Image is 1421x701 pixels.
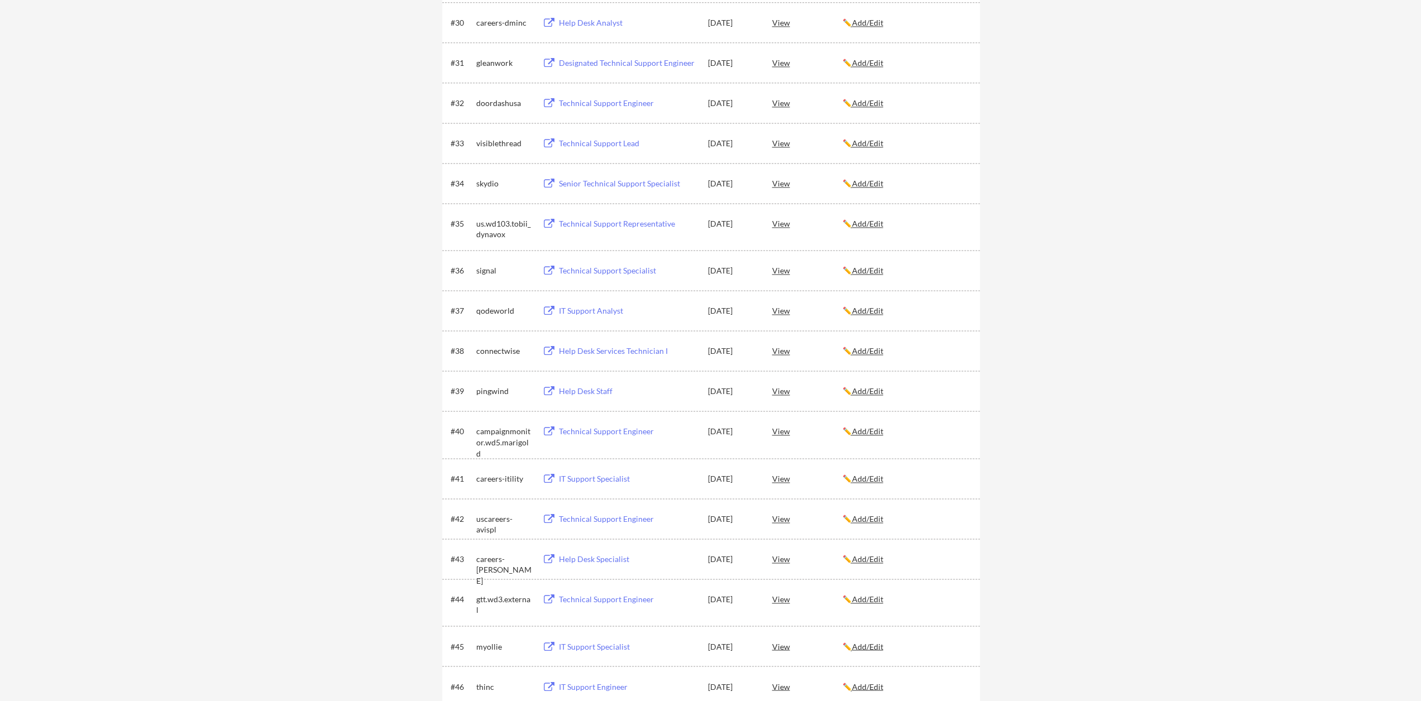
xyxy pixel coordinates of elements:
u: Add/Edit [852,138,883,148]
div: [DATE] [708,473,757,484]
div: ✏️ [843,681,970,692]
div: [DATE] [708,345,757,357]
div: #37 [451,305,472,316]
div: ✏️ [843,386,970,397]
div: [DATE] [708,386,757,397]
u: Add/Edit [852,641,883,651]
div: IT Support Specialist [559,641,697,652]
u: Add/Edit [852,18,883,27]
div: ✏️ [843,218,970,229]
div: ✏️ [843,554,970,565]
div: qodeworld [476,305,532,316]
div: Technical Support Specialist [559,265,697,276]
div: View [772,260,843,280]
div: Technical Support Engineer [559,426,697,437]
div: visiblethread [476,138,532,149]
div: ✏️ [843,98,970,109]
div: #45 [451,641,472,652]
div: careers-itility [476,473,532,484]
div: ✏️ [843,178,970,189]
div: #40 [451,426,472,437]
u: Add/Edit [852,554,883,564]
div: #31 [451,57,472,69]
div: signal [476,265,532,276]
div: ✏️ [843,17,970,28]
div: View [772,508,843,529]
div: [DATE] [708,305,757,316]
div: [DATE] [708,138,757,149]
div: Technical Support Lead [559,138,697,149]
u: Add/Edit [852,179,883,188]
div: #34 [451,178,472,189]
div: #41 [451,473,472,484]
div: #42 [451,513,472,525]
div: Help Desk Services Technician I [559,345,697,357]
u: Add/Edit [852,514,883,524]
u: Add/Edit [852,266,883,275]
div: us.wd103.tobii_dynavox [476,218,532,240]
u: Add/Edit [852,594,883,604]
div: IT Support Engineer [559,681,697,692]
div: doordashusa [476,98,532,109]
div: ✏️ [843,473,970,484]
u: Add/Edit [852,681,883,691]
div: View [772,549,843,569]
div: View [772,93,843,113]
div: connectwise [476,345,532,357]
div: [DATE] [708,594,757,605]
div: ✏️ [843,426,970,437]
div: View [772,381,843,401]
div: [DATE] [708,57,757,69]
div: Technical Support Engineer [559,513,697,525]
div: [DATE] [708,641,757,652]
div: View [772,468,843,488]
div: [DATE] [708,218,757,229]
div: careers-dminc [476,17,532,28]
u: Add/Edit [852,58,883,68]
div: ✏️ [843,57,970,69]
div: [DATE] [708,426,757,437]
div: Senior Technical Support Specialist [559,178,697,189]
div: View [772,300,843,320]
div: ✏️ [843,641,970,652]
div: View [772,133,843,153]
div: View [772,676,843,696]
div: #43 [451,554,472,565]
u: Add/Edit [852,219,883,228]
div: [DATE] [708,178,757,189]
div: gtt.wd3.external [476,594,532,616]
div: #32 [451,98,472,109]
div: Technical Support Engineer [559,594,697,605]
div: ✏️ [843,305,970,316]
div: pingwind [476,386,532,397]
div: Technical Support Engineer [559,98,697,109]
div: View [772,173,843,193]
div: View [772,421,843,441]
div: careers-[PERSON_NAME] [476,554,532,587]
div: IT Support Analyst [559,305,697,316]
u: Add/Edit [852,474,883,483]
div: Help Desk Analyst [559,17,697,28]
u: Add/Edit [852,306,883,315]
div: myollie [476,641,532,652]
div: [DATE] [708,554,757,565]
u: Add/Edit [852,98,883,108]
div: Designated Technical Support Engineer [559,57,697,69]
div: [DATE] [708,265,757,276]
div: View [772,636,843,656]
div: View [772,52,843,73]
div: [DATE] [708,681,757,692]
u: Add/Edit [852,426,883,436]
div: ✏️ [843,138,970,149]
div: [DATE] [708,98,757,109]
div: View [772,589,843,609]
div: #39 [451,386,472,397]
div: [DATE] [708,17,757,28]
div: View [772,340,843,361]
div: #36 [451,265,472,276]
div: View [772,213,843,233]
u: Add/Edit [852,346,883,356]
div: Help Desk Specialist [559,554,697,565]
div: [DATE] [708,513,757,525]
div: ✏️ [843,594,970,605]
